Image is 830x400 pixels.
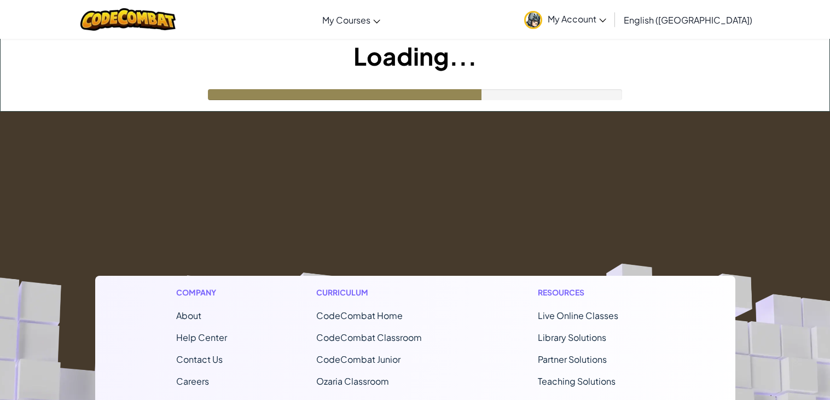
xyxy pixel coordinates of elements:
[548,13,606,25] span: My Account
[624,14,752,26] span: English ([GEOGRAPHIC_DATA])
[538,353,607,365] a: Partner Solutions
[176,332,227,343] a: Help Center
[538,332,606,343] a: Library Solutions
[538,287,654,298] h1: Resources
[176,287,227,298] h1: Company
[524,11,542,29] img: avatar
[316,332,422,343] a: CodeCombat Classroom
[316,375,389,387] a: Ozaria Classroom
[176,353,223,365] span: Contact Us
[316,287,449,298] h1: Curriculum
[176,375,209,387] a: Careers
[322,14,370,26] span: My Courses
[538,375,616,387] a: Teaching Solutions
[538,310,618,321] a: Live Online Classes
[317,5,386,34] a: My Courses
[1,39,829,73] h1: Loading...
[316,353,401,365] a: CodeCombat Junior
[80,8,176,31] img: CodeCombat logo
[618,5,758,34] a: English ([GEOGRAPHIC_DATA])
[519,2,612,37] a: My Account
[316,310,403,321] span: CodeCombat Home
[176,310,201,321] a: About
